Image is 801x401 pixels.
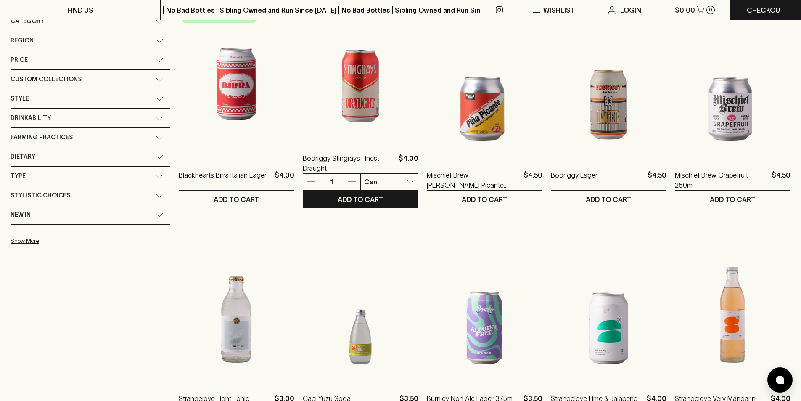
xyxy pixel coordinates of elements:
[709,8,712,12] p: 0
[338,194,383,204] p: ADD TO CART
[67,5,93,15] p: FIND US
[179,10,294,157] img: Blackhearts Birra Italian Lager
[11,132,73,143] span: Farming Practices
[427,170,520,190] a: Mischief Brew [PERSON_NAME] Picante 250ml
[11,232,121,250] button: Show More
[11,113,51,123] span: Drinkability
[179,170,267,190] a: Blackhearts Birra Italian Lager
[303,153,395,173] a: Bodriggy Stingrays Finest Draught
[11,151,35,162] span: Dietary
[179,191,294,208] button: ADD TO CART
[551,170,597,190] a: Bodriggy Lager
[11,55,28,65] span: Price
[675,10,790,157] img: Mischief Brew Grapefruit 250ml
[11,167,170,186] div: Type
[11,186,170,205] div: Stylistic Choices
[11,70,170,89] div: Custom Collections
[586,194,632,204] p: ADD TO CART
[551,191,666,208] button: ADD TO CART
[11,93,29,104] span: Style
[772,170,790,190] p: $4.50
[11,147,170,166] div: Dietary
[427,10,542,157] img: Mischief Brew Pina Picante 250ml
[11,74,82,85] span: Custom Collections
[303,191,418,208] button: ADD TO CART
[675,191,790,208] button: ADD TO CART
[11,109,170,127] div: Drinkability
[11,171,26,181] span: Type
[427,234,542,381] img: Burnley Non Alc Lager 375ml
[303,234,418,381] img: Capi Yuzu Soda
[11,210,31,220] span: New In
[11,50,170,69] div: Price
[551,10,666,157] img: Bodriggy Lager
[11,35,34,46] span: Region
[321,177,341,186] p: 1
[275,170,294,190] p: $4.00
[399,153,418,173] p: $4.00
[675,170,768,190] a: Mischief Brew Grapefruit 250ml
[427,191,542,208] button: ADD TO CART
[675,234,790,381] img: Strangelove Very Mandarin Soda
[11,31,170,50] div: Region
[551,234,666,381] img: Strangelove Lime & Jalapeno Soda
[675,5,695,15] p: $0.00
[747,5,785,15] p: Checkout
[11,89,170,108] div: Style
[11,128,170,147] div: Farming Practices
[11,205,170,224] div: New In
[462,194,508,204] p: ADD TO CART
[214,194,259,204] p: ADD TO CART
[11,16,44,27] span: Category
[648,170,666,190] p: $4.50
[710,194,756,204] p: ADD TO CART
[776,376,784,384] img: bubble-icon
[361,173,418,190] div: Can
[620,5,641,15] p: Login
[11,12,170,31] div: Category
[523,170,542,190] p: $4.50
[364,177,377,187] p: Can
[543,5,575,15] p: Wishlist
[11,190,70,201] span: Stylistic Choices
[179,234,294,381] img: Strangelove Light Tonic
